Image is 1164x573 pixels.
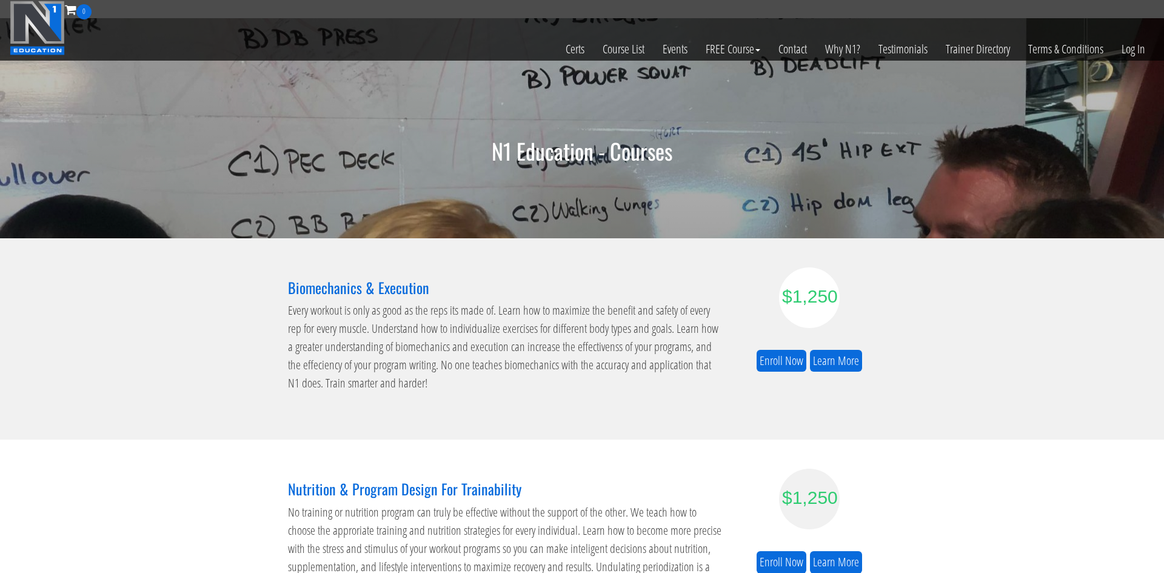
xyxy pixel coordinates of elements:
[869,19,937,79] a: Testimonials
[557,19,594,79] a: Certs
[757,350,806,372] a: Enroll Now
[76,4,92,19] span: 0
[697,19,769,79] a: FREE Course
[65,1,92,18] a: 0
[288,280,724,295] h3: Biomechanics & Execution
[10,1,65,55] img: n1-education
[1112,19,1154,79] a: Log In
[782,283,837,310] div: $1,250
[654,19,697,79] a: Events
[288,481,724,497] h3: Nutrition & Program Design For Trainability
[769,19,816,79] a: Contact
[1019,19,1112,79] a: Terms & Conditions
[782,484,837,511] div: $1,250
[810,350,862,372] a: Learn More
[288,301,724,392] p: Every workout is only as good as the reps its made of. Learn how to maximize the benefit and safe...
[594,19,654,79] a: Course List
[937,19,1019,79] a: Trainer Directory
[816,19,869,79] a: Why N1?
